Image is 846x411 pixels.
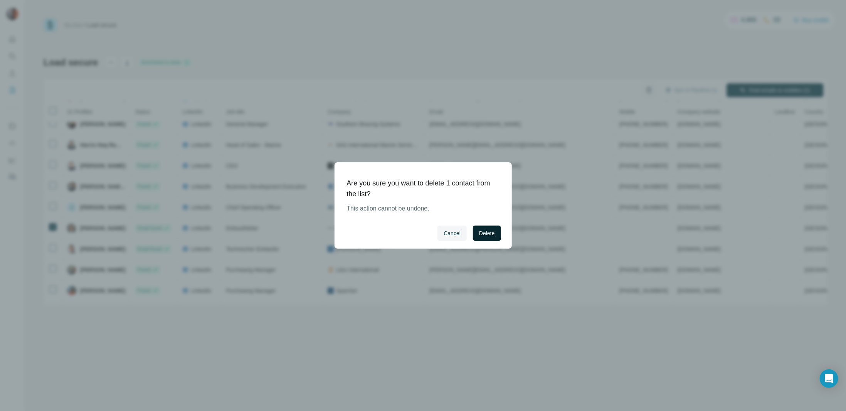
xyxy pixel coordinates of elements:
[820,369,838,388] div: Open Intercom Messenger
[347,178,493,199] h1: Are you sure you want to delete 1 contact from the list?
[444,229,461,237] span: Cancel
[437,226,467,241] button: Cancel
[347,204,493,213] p: This action cannot be undone.
[473,226,501,241] button: Delete
[479,229,494,237] span: Delete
